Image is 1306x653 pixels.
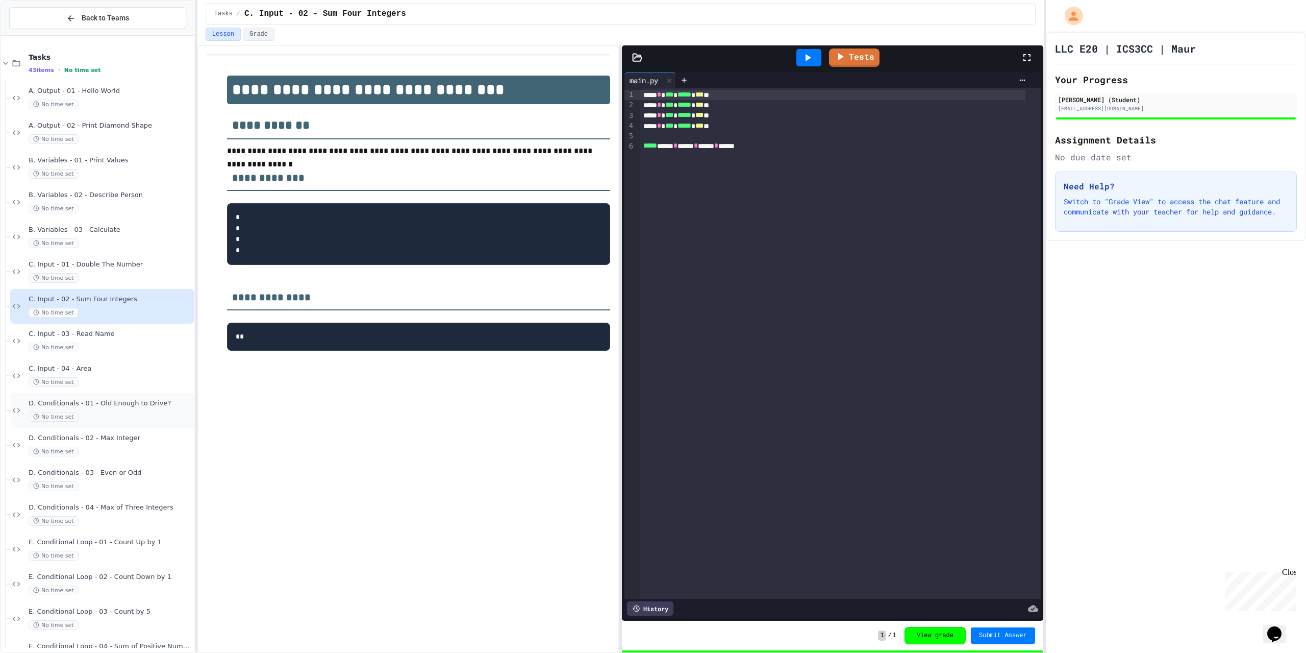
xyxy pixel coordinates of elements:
[624,90,635,100] div: 1
[29,67,54,74] span: 43 items
[29,642,192,651] span: E. Conditional Loop - 04 - Sum of Positive Numbers
[624,131,635,141] div: 5
[29,53,192,62] span: Tasks
[29,308,79,318] span: No time set
[243,28,274,41] button: Grade
[1263,612,1296,643] iframe: chat widget
[29,434,192,443] span: D. Conditionals - 02 - Max Integer
[29,503,192,512] span: D. Conditionals - 04 - Max of Three Integers
[29,365,192,373] span: C. Input - 04 - Area
[29,412,79,422] span: No time set
[29,226,192,234] span: B. Variables - 03 - Calculate
[624,75,663,86] div: main.py
[29,469,192,477] span: D. Conditionals - 03 - Even or Odd
[29,377,79,387] span: No time set
[29,447,79,456] span: No time set
[1055,133,1297,147] h2: Assignment Details
[29,343,79,352] span: No time set
[1058,105,1294,112] div: [EMAIL_ADDRESS][DOMAIN_NAME]
[624,141,635,152] div: 6
[29,608,192,616] span: E. Conditional Loop - 03 - Count by 5
[624,100,635,110] div: 2
[29,573,192,582] span: E. Conditional Loop - 02 - Count Down by 1
[627,601,673,616] div: History
[624,111,635,121] div: 3
[971,627,1035,644] button: Submit Answer
[29,330,192,338] span: C. Input - 03 - Read Name
[878,631,886,641] span: 1
[29,87,192,95] span: A. Output - 01 - Hello World
[829,49,880,67] a: Tests
[29,169,79,179] span: No time set
[893,632,896,640] span: 1
[29,238,79,248] span: No time set
[1064,180,1288,192] h3: Need Help?
[64,67,101,74] span: No time set
[29,156,192,165] span: B. Variables - 01 - Print Values
[29,399,192,408] span: D. Conditionals - 01 - Old Enough to Drive?
[9,7,186,29] button: Back to Teams
[214,10,233,18] span: Tasks
[29,295,192,304] span: C. Input - 02 - Sum Four Integers
[1064,197,1288,217] p: Switch to "Grade View" to access the chat feature and communicate with your teacher for help and ...
[1054,4,1086,28] div: My Account
[29,516,79,526] span: No time set
[237,10,240,18] span: /
[1055,72,1297,87] h2: Your Progress
[82,13,129,23] span: Back to Teams
[29,100,79,109] span: No time set
[979,632,1027,640] span: Submit Answer
[624,121,635,131] div: 4
[624,72,676,88] div: main.py
[29,620,79,630] span: No time set
[29,273,79,283] span: No time set
[29,122,192,130] span: A. Output - 02 - Print Diamond Shape
[29,586,79,595] span: No time set
[244,8,406,20] span: C. Input - 02 - Sum Four Integers
[29,538,192,547] span: E. Conditional Loop - 01 - Count Up by 1
[1055,41,1196,56] h1: LLC E20 | ICS3CC | Maur
[888,632,892,640] span: /
[1058,95,1294,104] div: [PERSON_NAME] (Student)
[29,134,79,144] span: No time set
[58,66,60,74] span: •
[29,204,79,213] span: No time set
[29,260,192,269] span: C. Input - 01 - Double The Number
[1221,568,1296,611] iframe: chat widget
[29,481,79,491] span: No time set
[905,627,966,644] button: View grade
[29,191,192,200] span: B. Variables - 02 - Describe Person
[29,551,79,561] span: No time set
[206,28,241,41] button: Lesson
[4,4,70,65] div: Chat with us now!Close
[1055,151,1297,163] div: No due date set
